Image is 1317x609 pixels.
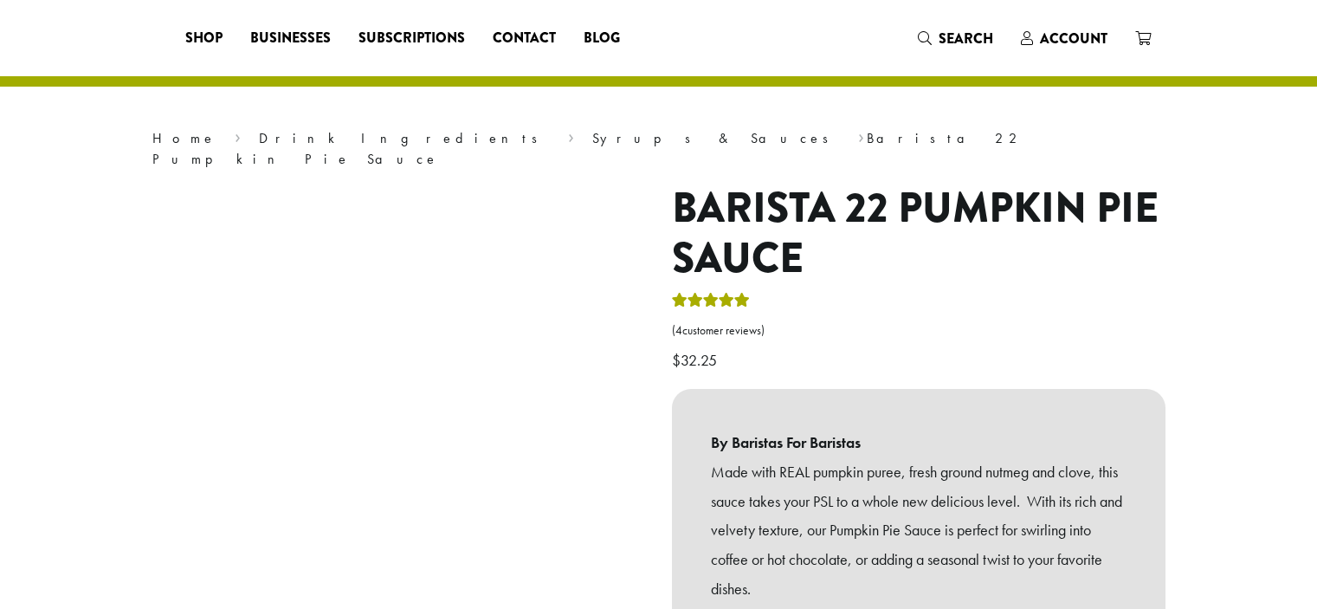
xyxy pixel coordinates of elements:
[568,122,574,149] span: ›
[711,457,1127,604] p: Made with REAL pumpkin puree, fresh ground nutmeg and clove, this sauce takes your PSL to a whole...
[171,24,236,52] a: Shop
[672,350,721,370] bdi: 32.25
[584,28,620,49] span: Blog
[152,129,216,147] a: Home
[152,128,1165,170] nav: Breadcrumb
[904,24,1007,53] a: Search
[858,122,864,149] span: ›
[185,28,223,49] span: Shop
[358,28,465,49] span: Subscriptions
[939,29,993,49] span: Search
[672,184,1165,283] h1: Barista 22 Pumpkin Pie Sauce
[592,129,840,147] a: Syrups & Sauces
[250,28,331,49] span: Businesses
[235,122,241,149] span: ›
[711,428,1127,457] b: By Baristas For Baristas
[259,129,549,147] a: Drink Ingredients
[672,290,750,316] div: Rated 5.00 out of 5
[1040,29,1107,49] span: Account
[672,350,681,370] span: $
[675,323,682,338] span: 4
[672,322,1165,340] a: (4customer reviews)
[493,28,556,49] span: Contact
